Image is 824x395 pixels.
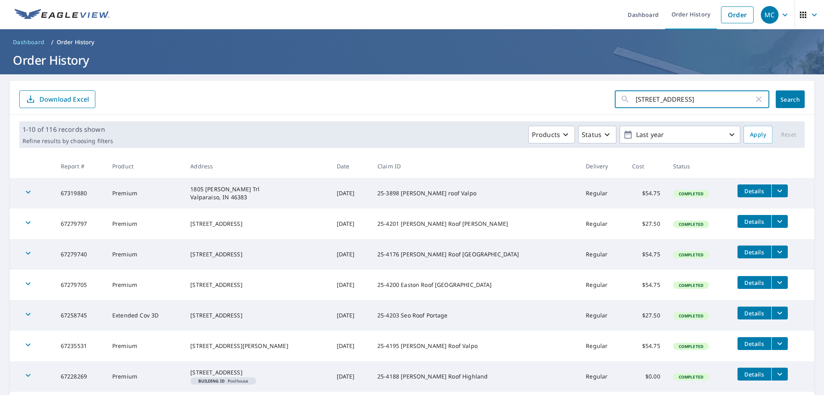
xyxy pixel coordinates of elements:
p: Download Excel [39,95,89,104]
p: Products [532,130,560,139]
div: MC [761,6,779,24]
td: 25-4200 Easton Roof [GEOGRAPHIC_DATA] [371,270,579,300]
td: 25-3898 [PERSON_NAME] roof Valpo [371,178,579,209]
td: $0.00 [626,361,666,392]
td: Regular [579,270,626,300]
button: detailsBtn-67319880 [737,184,771,197]
td: 25-4195 [PERSON_NAME] Roof Valpo [371,331,579,361]
th: Delivery [579,154,626,178]
div: [STREET_ADDRESS] [190,311,323,319]
button: Status [578,126,616,143]
td: Regular [579,361,626,392]
p: Refine results by choosing filters [23,137,113,145]
span: Details [742,370,766,378]
th: Report # [54,154,106,178]
td: [DATE] [330,239,371,270]
div: [STREET_ADDRESS] [190,281,323,289]
li: / [51,37,54,47]
button: Last year [620,126,740,143]
span: Details [742,309,766,317]
td: 67235531 [54,331,106,361]
button: detailsBtn-67279740 [737,246,771,258]
td: Regular [579,209,626,239]
button: filesDropdownBtn-67228269 [771,368,788,381]
td: Premium [106,270,184,300]
td: Regular [579,331,626,361]
td: 25-4176 [PERSON_NAME] Roof [GEOGRAPHIC_DATA] [371,239,579,270]
a: Dashboard [10,36,48,49]
td: [DATE] [330,178,371,209]
th: Status [667,154,731,178]
span: Completed [674,221,708,227]
span: Details [742,187,766,195]
button: filesDropdownBtn-67319880 [771,184,788,197]
th: Date [330,154,371,178]
span: Search [782,96,798,103]
span: Completed [674,282,708,288]
p: 1-10 of 116 records shown [23,125,113,134]
span: Completed [674,374,708,380]
td: 67279705 [54,270,106,300]
button: filesDropdownBtn-67258745 [771,307,788,319]
td: Extended Cov 3D [106,300,184,331]
span: Apply [750,130,766,140]
td: 67279797 [54,209,106,239]
td: $54.75 [626,270,666,300]
p: Last year [633,128,727,142]
span: Details [742,248,766,256]
td: [DATE] [330,270,371,300]
td: Premium [106,209,184,239]
h1: Order History [10,52,814,68]
p: Status [582,130,602,139]
button: filesDropdownBtn-67279740 [771,246,788,258]
div: [STREET_ADDRESS] [190,368,323,377]
p: Order History [57,38,95,46]
span: Completed [674,252,708,258]
td: [DATE] [330,300,371,331]
span: Dashboard [13,38,45,46]
span: Details [742,218,766,225]
td: [DATE] [330,331,371,361]
td: $54.75 [626,178,666,209]
div: [STREET_ADDRESS] [190,250,323,258]
td: Premium [106,178,184,209]
em: Building ID [198,379,225,383]
button: Products [528,126,575,143]
button: filesDropdownBtn-67235531 [771,337,788,350]
td: Premium [106,331,184,361]
td: Regular [579,178,626,209]
td: $54.75 [626,331,666,361]
td: Premium [106,239,184,270]
button: Search [776,90,805,108]
input: Address, Report #, Claim ID, etc. [636,88,754,111]
button: detailsBtn-67258745 [737,307,771,319]
span: Completed [674,344,708,349]
td: 25-4188 [PERSON_NAME] Roof Highland [371,361,579,392]
button: Download Excel [19,90,95,108]
button: Apply [744,126,772,143]
td: $27.50 [626,300,666,331]
td: Regular [579,300,626,331]
span: Poolhouse [194,379,253,383]
span: Completed [674,191,708,196]
nav: breadcrumb [10,36,814,49]
td: [DATE] [330,209,371,239]
td: 67258745 [54,300,106,331]
button: detailsBtn-67228269 [737,368,771,381]
button: filesDropdownBtn-67279797 [771,215,788,228]
td: 25-4203 Seo Roof Portage [371,300,579,331]
th: Product [106,154,184,178]
th: Cost [626,154,666,178]
td: 67279740 [54,239,106,270]
td: Regular [579,239,626,270]
img: EV Logo [14,9,109,21]
span: Completed [674,313,708,319]
div: [STREET_ADDRESS] [190,220,323,228]
td: $27.50 [626,209,666,239]
td: Premium [106,361,184,392]
td: [DATE] [330,361,371,392]
div: [STREET_ADDRESS][PERSON_NAME] [190,342,323,350]
th: Address [184,154,330,178]
td: $54.75 [626,239,666,270]
td: 25-4201 [PERSON_NAME] Roof [PERSON_NAME] [371,209,579,239]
